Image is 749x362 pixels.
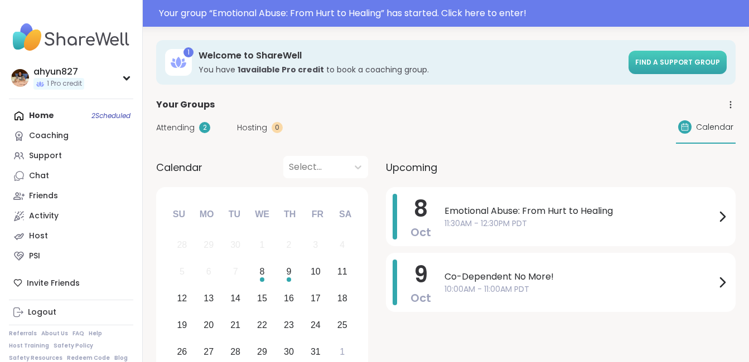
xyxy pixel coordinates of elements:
[284,317,294,332] div: 23
[177,237,187,252] div: 28
[224,233,248,257] div: Not available Tuesday, September 30th, 2025
[340,344,345,359] div: 1
[303,233,327,257] div: Not available Friday, October 3rd, 2025
[156,160,202,175] span: Calendar
[89,330,102,337] a: Help
[444,270,716,283] span: Co-Dependent No More!
[28,307,56,318] div: Logout
[204,344,214,359] div: 27
[9,226,133,246] a: Host
[444,204,716,218] span: Emotional Abuse: From Hurt to Healing
[238,64,324,75] b: 1 available Pro credit
[67,354,110,362] a: Redeem Code
[250,287,274,311] div: Choose Wednesday, October 15th, 2025
[11,69,29,87] img: ahyun827
[303,313,327,337] div: Choose Friday, October 24th, 2025
[337,317,347,332] div: 25
[9,246,133,266] a: PSI
[330,287,354,311] div: Choose Saturday, October 18th, 2025
[194,202,219,227] div: Mo
[224,260,248,284] div: Not available Tuesday, October 7th, 2025
[444,283,716,295] span: 10:00AM - 11:00AM PDT
[330,260,354,284] div: Choose Saturday, October 11th, 2025
[177,344,187,359] div: 26
[305,202,330,227] div: Fr
[277,313,301,337] div: Choose Thursday, October 23rd, 2025
[257,317,267,332] div: 22
[204,317,214,332] div: 20
[180,264,185,279] div: 5
[696,121,733,133] span: Calendar
[177,291,187,306] div: 12
[170,233,194,257] div: Not available Sunday, September 28th, 2025
[183,47,194,57] div: 1
[29,130,69,141] div: Coaching
[114,354,128,362] a: Blog
[29,211,59,222] div: Activity
[410,224,431,240] span: Oct
[386,160,437,175] span: Upcoming
[197,313,221,337] div: Choose Monday, October 20th, 2025
[303,287,327,311] div: Choose Friday, October 17th, 2025
[311,317,321,332] div: 24
[29,251,40,262] div: PSI
[330,313,354,337] div: Choose Saturday, October 25th, 2025
[170,287,194,311] div: Choose Sunday, October 12th, 2025
[629,51,727,74] a: Find a support group
[197,233,221,257] div: Not available Monday, September 29th, 2025
[250,313,274,337] div: Choose Wednesday, October 22nd, 2025
[277,233,301,257] div: Not available Thursday, October 2nd, 2025
[9,166,133,186] a: Chat
[286,237,291,252] div: 2
[286,264,291,279] div: 9
[311,264,321,279] div: 10
[337,264,347,279] div: 11
[222,202,247,227] div: Tu
[9,273,133,293] div: Invite Friends
[277,287,301,311] div: Choose Thursday, October 16th, 2025
[233,264,238,279] div: 7
[303,260,327,284] div: Choose Friday, October 10th, 2025
[410,290,431,306] span: Oct
[230,237,240,252] div: 30
[9,354,62,362] a: Safety Resources
[313,237,318,252] div: 3
[237,122,267,134] span: Hosting
[9,302,133,322] a: Logout
[167,202,191,227] div: Su
[9,206,133,226] a: Activity
[272,122,283,133] div: 0
[29,170,49,182] div: Chat
[156,98,215,111] span: Your Groups
[170,260,194,284] div: Not available Sunday, October 5th, 2025
[177,317,187,332] div: 19
[33,66,84,78] div: ahyun827
[54,342,93,350] a: Safety Policy
[337,291,347,306] div: 18
[330,233,354,257] div: Not available Saturday, October 4th, 2025
[230,344,240,359] div: 28
[199,50,622,62] h3: Welcome to ShareWell
[284,344,294,359] div: 30
[73,330,84,337] a: FAQ
[29,150,62,162] div: Support
[635,57,720,67] span: Find a support group
[250,202,274,227] div: We
[9,330,37,337] a: Referrals
[159,7,742,20] div: Your group “ Emotional Abuse: From Hurt to Healing ” has started. Click here to enter!
[277,260,301,284] div: Choose Thursday, October 9th, 2025
[9,186,133,206] a: Friends
[204,237,214,252] div: 29
[41,330,68,337] a: About Us
[29,190,58,202] div: Friends
[250,233,274,257] div: Not available Wednesday, October 1st, 2025
[414,259,428,290] span: 9
[333,202,357,227] div: Sa
[206,264,211,279] div: 6
[257,291,267,306] div: 15
[9,146,133,166] a: Support
[260,237,265,252] div: 1
[250,260,274,284] div: Choose Wednesday, October 8th, 2025
[414,193,428,224] span: 8
[340,237,345,252] div: 4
